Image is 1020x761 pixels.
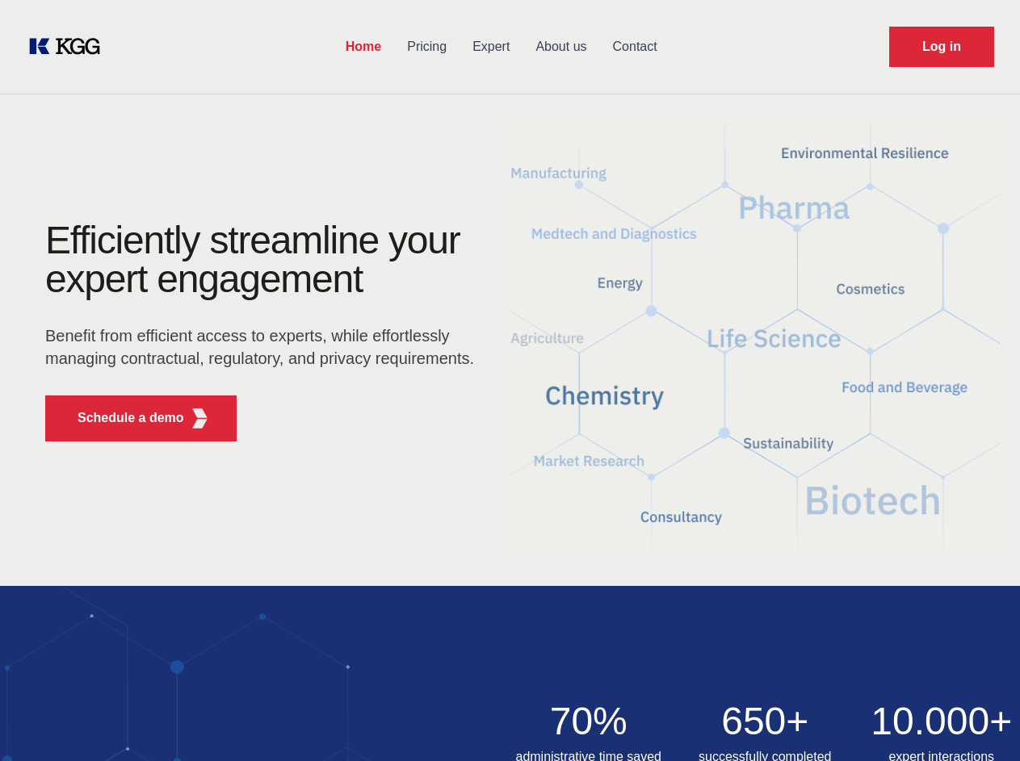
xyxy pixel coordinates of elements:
a: Home [333,26,394,68]
button: Schedule a demoKGG Fifth Element RED [45,395,237,441]
p: Benefit from efficient access to experts, while effortlessly managing contractual, regulatory, an... [45,324,485,370]
p: Schedule a demo [78,408,184,428]
h2: 70% [510,702,668,741]
a: Pricing [394,26,460,68]
a: Request Demo [889,27,994,67]
h2: 650+ [686,702,844,741]
img: KGG Fifth Element RED [190,408,210,429]
a: KOL Knowledge Platform: Talk to Key External Experts (KEE) [26,34,113,60]
img: KGG Fifth Element RED [510,105,1001,570]
h1: Efficiently streamline your expert engagement [45,221,485,299]
a: Expert [460,26,523,68]
a: Contact [600,26,670,68]
a: About us [523,26,599,68]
